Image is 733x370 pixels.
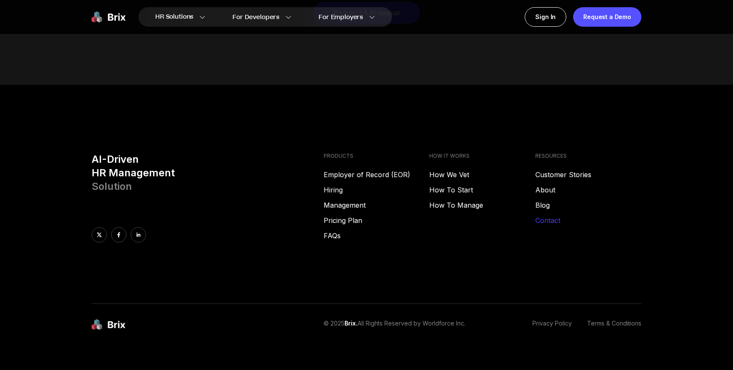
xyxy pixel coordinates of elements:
[535,215,641,225] a: Contact
[344,320,358,327] span: Brix.
[232,13,280,22] span: For Developers
[535,185,641,195] a: About
[525,7,566,27] a: Sign In
[573,7,641,27] a: Request a Demo
[324,170,430,180] a: Employer of Record (EOR)
[92,319,126,331] img: brix
[429,185,535,195] a: How To Start
[155,10,193,24] span: HR Solutions
[324,153,430,159] h4: PRODUCTS
[92,153,317,193] h3: AI-Driven HR Management
[92,180,132,192] span: Solution
[429,153,535,159] h4: HOW IT WORKS
[535,170,641,180] a: Customer Stories
[587,319,641,331] a: Terms & Conditions
[324,231,430,241] a: FAQs
[532,319,572,331] a: Privacy Policy
[324,185,430,195] a: Hiring
[319,13,363,22] span: For Employers
[324,319,465,331] p: © 2025 All Rights Reserved by Worldforce Inc.
[324,215,430,225] a: Pricing Plan
[429,170,535,180] a: How We Vet
[429,200,535,210] a: How To Manage
[324,200,430,210] a: Management
[535,153,641,159] h4: RESOURCES
[535,200,641,210] a: Blog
